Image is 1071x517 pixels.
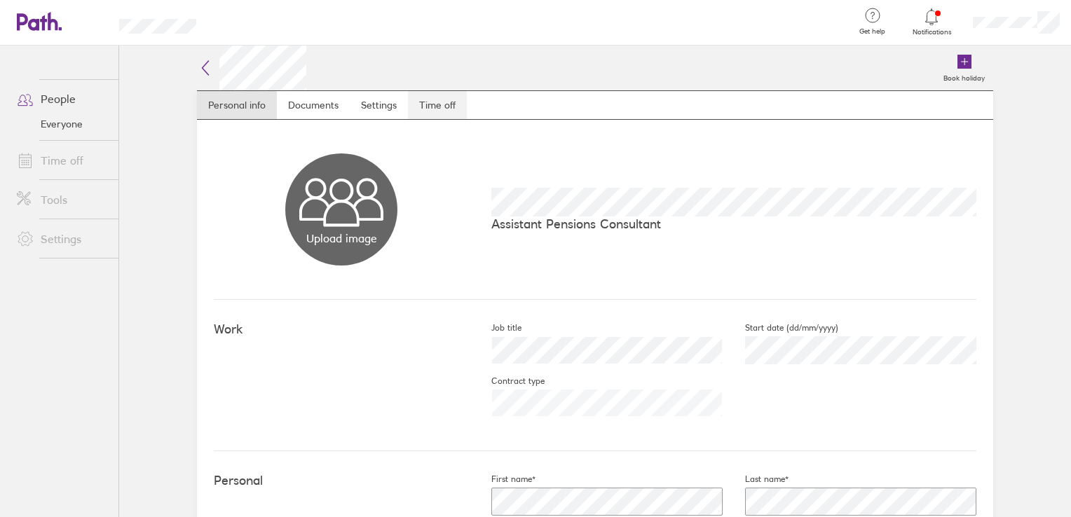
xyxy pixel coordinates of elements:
span: Get help [850,27,895,36]
a: Notifications [909,7,955,36]
a: Tools [6,186,118,214]
label: First name* [469,474,535,485]
label: Book holiday [935,70,993,83]
p: Assistant Pensions Consultant [491,216,976,231]
span: Notifications [909,28,955,36]
a: Personal info [197,91,277,119]
a: Settings [350,91,408,119]
label: Contract type [469,375,545,387]
h4: Work [214,322,469,337]
a: People [6,85,118,113]
a: Everyone [6,113,118,135]
a: Book holiday [935,46,993,90]
a: Time off [408,91,467,119]
a: Settings [6,225,118,253]
label: Start date (dd/mm/yyyy) [723,322,838,333]
a: Time off [6,146,118,174]
h4: Personal [214,474,469,488]
label: Last name* [723,474,789,485]
a: Documents [277,91,350,119]
label: Job title [469,322,521,333]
